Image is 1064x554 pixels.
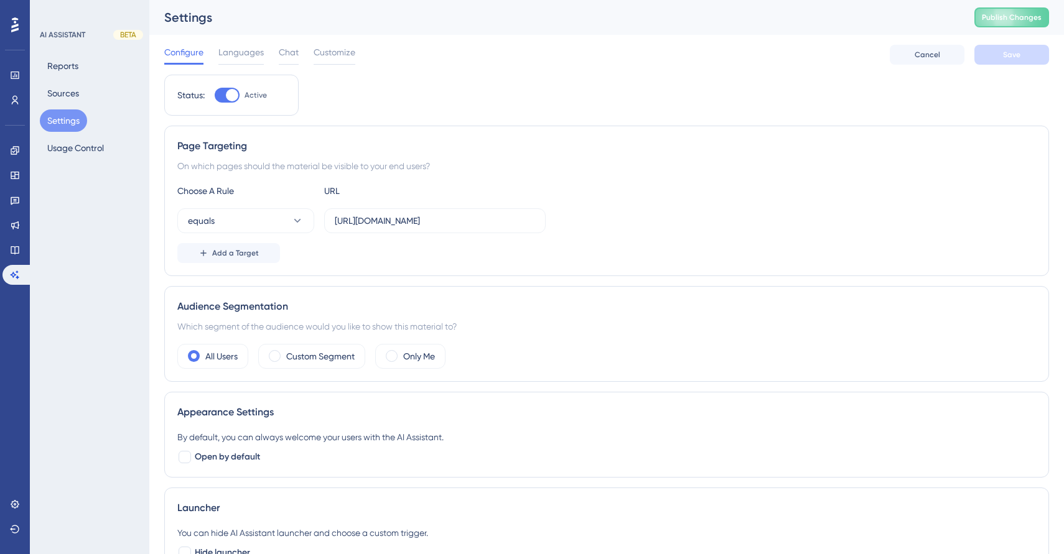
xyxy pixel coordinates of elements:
div: Which segment of the audience would you like to show this material to? [177,319,1036,334]
span: Configure [164,45,203,60]
span: Publish Changes [982,12,1042,22]
span: Save [1003,50,1020,60]
button: Cancel [890,45,964,65]
button: Reports [40,55,86,77]
span: Cancel [915,50,940,60]
span: Customize [314,45,355,60]
button: equals [177,208,314,233]
div: Page Targeting [177,139,1036,154]
div: Settings [164,9,943,26]
button: Save [974,45,1049,65]
span: Add a Target [212,248,259,258]
div: BETA [113,30,143,40]
div: Audience Segmentation [177,299,1036,314]
input: yourwebsite.com/path [335,214,535,228]
span: Active [245,90,267,100]
label: Custom Segment [286,349,355,364]
div: On which pages should the material be visible to your end users? [177,159,1036,173]
div: Status: [177,88,205,103]
div: By default, you can always welcome your users with the AI Assistant. [177,430,1036,445]
button: Sources [40,82,86,104]
button: Publish Changes [974,7,1049,27]
div: Choose A Rule [177,183,314,198]
button: Usage Control [40,137,111,159]
button: Settings [40,109,87,132]
div: URL [324,183,461,198]
div: You can hide AI Assistant launcher and choose a custom trigger. [177,525,1036,540]
span: Languages [218,45,264,60]
label: Only Me [403,349,435,364]
div: Appearance Settings [177,405,1036,420]
div: Launcher [177,501,1036,515]
span: Open by default [195,450,260,464]
span: Chat [279,45,299,60]
div: AI ASSISTANT [40,30,85,40]
span: equals [188,213,215,228]
button: Add a Target [177,243,280,263]
label: All Users [205,349,238,364]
